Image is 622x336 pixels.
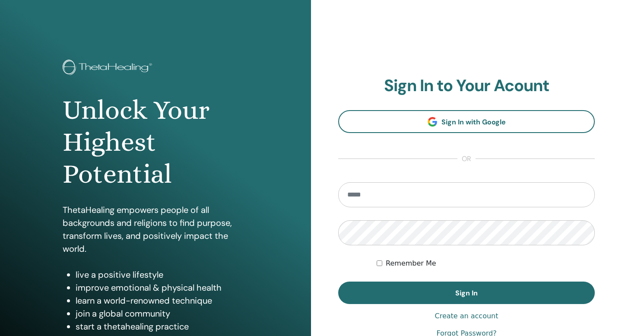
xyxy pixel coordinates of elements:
label: Remember Me [386,258,436,269]
span: Sign In [455,288,478,298]
a: Create an account [435,311,498,321]
h1: Unlock Your Highest Potential [63,94,248,190]
p: ThetaHealing empowers people of all backgrounds and religions to find purpose, transform lives, a... [63,203,248,255]
li: live a positive lifestyle [76,268,248,281]
li: join a global community [76,307,248,320]
span: Sign In with Google [441,117,506,127]
li: learn a world-renowned technique [76,294,248,307]
a: Sign In with Google [338,110,595,133]
h2: Sign In to Your Acount [338,76,595,96]
li: start a thetahealing practice [76,320,248,333]
div: Keep me authenticated indefinitely or until I manually logout [377,258,595,269]
button: Sign In [338,282,595,304]
span: or [457,154,476,164]
li: improve emotional & physical health [76,281,248,294]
